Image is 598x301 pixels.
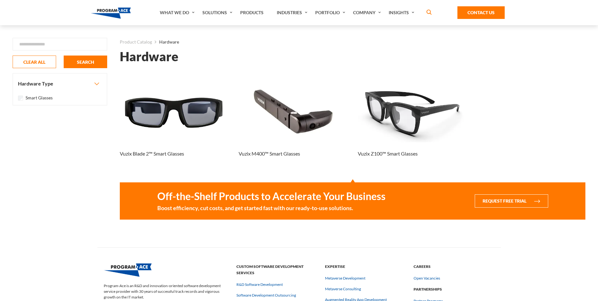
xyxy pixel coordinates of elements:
button: CLEAR ALL [13,56,56,68]
a: Thumbnail - Vuzix Blade 2™ Smart Glasses Vuzix Blade 2™ Smart Glasses [120,81,229,167]
strong: Partnerships [414,286,495,292]
strong: Custom Software Development Services [236,263,317,276]
a: Expertise [325,264,406,269]
strong: Careers [414,263,495,270]
strong: Expertise [325,263,406,270]
nav: breadcrumb [120,38,585,46]
a: Thumbnail - Vuzix Z100™ Smart Glasses Vuzix Z100™ Smart Glasses [358,81,467,167]
a: Open Vacancies [414,275,440,281]
a: Metaverse Consulting [325,286,361,292]
label: Smart Glasses [26,94,53,101]
button: Hardware Type [13,74,107,94]
a: Metaverse Development [325,275,365,281]
input: Smart Glasses [18,96,23,101]
h3: Vuzix Z100™ Smart Glasses [358,150,418,157]
a: Software Development Outsourcing [236,292,296,298]
a: Custom Software Development Services [236,270,317,275]
img: Program-Ace [91,8,131,19]
h3: Vuzix Blade 2™ Smart Glasses [120,150,184,157]
a: R&D Software Development [236,282,283,287]
button: Request Free Trial [475,194,548,208]
small: Boost efficiency, cut costs, and get started fast with our ready-to-use solutions. [157,204,386,212]
a: Thumbnail - Vuzix M400™ Smart Glasses Vuzix M400™ Smart Glasses [239,81,347,167]
h3: Vuzix M400™ Smart Glasses [239,150,300,157]
img: Program-Ace [104,263,152,277]
h1: Hardware [120,51,178,62]
a: Contact Us [457,6,505,19]
a: Product Catalog [120,38,152,46]
strong: Off-the-Shelf Products to Accelerate Your Business [157,190,386,203]
li: Hardware [152,38,179,46]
